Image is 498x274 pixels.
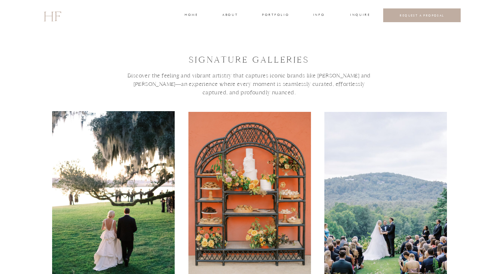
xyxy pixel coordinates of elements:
a: portfolio [262,12,288,19]
a: HF [43,5,61,26]
a: about [222,12,237,19]
h1: signature GALLEries [188,54,310,67]
a: INFO [312,12,325,19]
a: home [185,12,198,19]
a: INQUIRE [350,12,369,19]
a: REQUEST A PROPOSAL [389,13,455,17]
h3: Discover the feeling and vibrant artistry that captures iconic brands like [PERSON_NAME] and [PER... [121,71,377,124]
